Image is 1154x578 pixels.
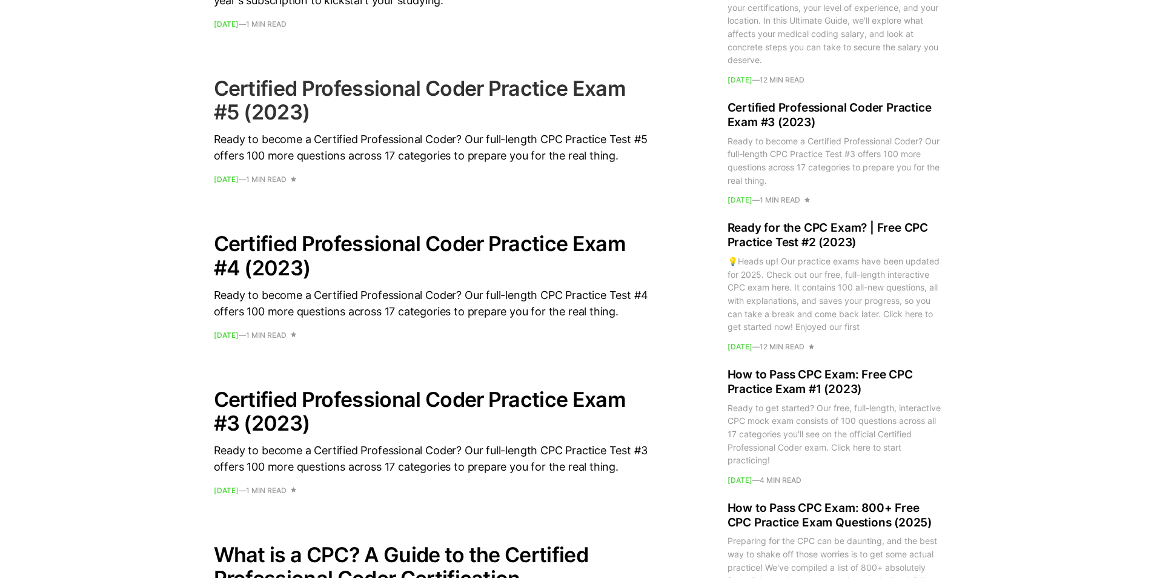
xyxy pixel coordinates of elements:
h2: Certified Professional Coder Practice Exam #3 (2023) [728,101,941,130]
div: 💡Heads up! Our practice exams have been updated for 2025. Check out our free, full-length interac... [728,255,941,334]
time: [DATE] [728,75,752,84]
span: 1 min read [246,487,287,494]
footer: — [728,76,941,84]
a: Certified Professional Coder Practice Exam #4 (2023) Ready to become a Certified Professional Cod... [214,232,650,338]
a: How to Pass CPC Exam: Free CPC Practice Exam #1 (2023) Ready to get started? Our free, full-lengt... [728,368,941,484]
span: 12 min read [760,76,804,84]
span: 1 min read [760,197,800,204]
footer: — [214,21,650,28]
span: 4 min read [760,477,801,484]
h2: Certified Professional Coder Practice Exam #5 (2023) [214,76,650,124]
time: [DATE] [214,175,239,184]
footer: — [728,197,941,204]
time: [DATE] [728,476,752,485]
div: Ready to become a Certified Professional Coder? Our full-length CPC Practice Test #3 offers 100 m... [214,442,650,475]
a: Certified Professional Coder Practice Exam #3 (2023) Ready to become a Certified Professional Cod... [214,388,650,494]
time: [DATE] [728,196,752,205]
span: 12 min read [760,343,804,351]
h2: Certified Professional Coder Practice Exam #3 (2023) [214,388,650,435]
span: 1 min read [246,332,287,339]
footer: — [728,477,941,484]
h2: Certified Professional Coder Practice Exam #4 (2023) [214,232,650,279]
a: Certified Professional Coder Practice Exam #3 (2023) Ready to become a Certified Professional Cod... [728,101,941,204]
h2: Ready for the CPC Exam? | Free CPC Practice Test #2 (2023) [728,221,941,250]
span: 1 min read [246,21,287,28]
a: Certified Professional Coder Practice Exam #5 (2023) Ready to become a Certified Professional Cod... [214,76,650,183]
div: Ready to become a Certified Professional Coder? Our full-length CPC Practice Test #3 offers 100 m... [728,135,941,187]
h2: How to Pass CPC Exam: 800+ Free CPC Practice Exam Questions (2025) [728,501,941,530]
time: [DATE] [214,19,239,29]
div: Ready to become a Certified Professional Coder? Our full-length CPC Practice Test #4 offers 100 m... [214,287,650,320]
footer: — [214,176,650,183]
h2: How to Pass CPC Exam: Free CPC Practice Exam #1 (2023) [728,368,941,397]
span: 1 min read [246,176,287,183]
time: [DATE] [214,486,239,495]
footer: — [728,343,941,351]
footer: — [214,487,650,494]
div: Ready to become a Certified Professional Coder? Our full-length CPC Practice Test #5 offers 100 m... [214,131,650,164]
a: Ready for the CPC Exam? | Free CPC Practice Test #2 (2023) 💡Heads up! Our practice exams have bee... [728,221,941,351]
time: [DATE] [728,342,752,351]
div: Ready to get started? Our free, full-length, interactive CPC mock exam consists of 100 questions ... [728,402,941,467]
time: [DATE] [214,331,239,340]
footer: — [214,332,650,339]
